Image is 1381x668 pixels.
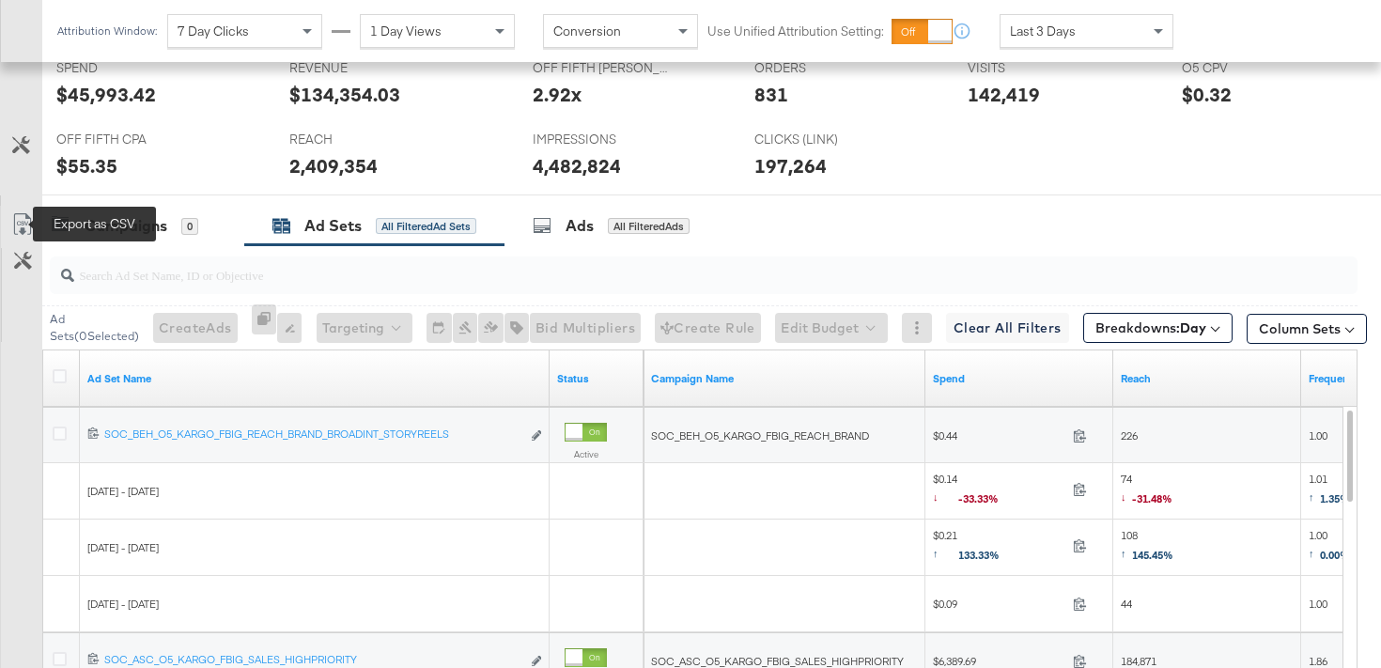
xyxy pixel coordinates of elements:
[104,427,520,446] a: SOC_BEH_O5_KARGO_FBIG_REACH_BRAND_BROADINT_STORYREELS
[754,81,788,108] div: 831
[651,371,918,386] a: Your campaign name.
[968,59,1109,77] span: VISITS
[1121,472,1172,510] span: 74
[1182,81,1232,108] div: $0.32
[533,59,674,77] span: OFF FIFTH [PERSON_NAME]
[533,81,582,108] div: 2.92x
[50,311,139,345] div: Ad Sets ( 0 Selected)
[289,59,430,77] span: REVENUE
[1247,314,1367,344] button: Column Sets
[933,371,1106,386] a: The total amount spent to date.
[566,215,594,237] div: Ads
[304,215,362,237] div: Ad Sets
[252,304,277,352] div: 0
[958,548,1014,562] span: 133.33%
[557,371,636,386] a: Shows the current state of your Ad Set.
[958,491,1013,505] span: -33.33%
[933,489,958,504] span: ↓
[74,249,1241,286] input: Search Ad Set Name, ID or Objective
[1309,489,1320,504] span: ↑
[104,652,520,667] div: SOC_ASC_O5_KARGO_FBIG_SALES_HIGHPRIORITY
[933,428,1065,443] span: $0.44
[370,23,442,39] span: 1 Day Views
[87,484,159,498] span: [DATE] - [DATE]
[1132,548,1173,562] span: 145.45%
[181,218,198,235] div: 0
[1083,313,1233,343] button: Breakdowns:Day
[1320,491,1350,505] span: 1.35%
[56,152,117,179] div: $55.35
[933,472,1065,510] span: $0.14
[1309,546,1320,560] span: ↑
[289,81,400,108] div: $134,354.03
[1309,597,1327,611] span: 1.00
[289,152,378,179] div: 2,409,354
[1309,472,1350,510] span: 1.01
[289,131,430,148] span: REACH
[651,654,904,668] span: SOC_ASC_O5_KARGO_FBIG_SALES_HIGHPRIORITY
[1121,489,1132,504] span: ↓
[87,597,159,611] span: [DATE] - [DATE]
[178,23,249,39] span: 7 Day Clicks
[376,218,476,235] div: All Filtered Ad Sets
[87,371,542,386] a: Your Ad Set name.
[1010,23,1076,39] span: Last 3 Days
[1132,491,1172,505] span: -31.48%
[56,131,197,148] span: OFF FIFTH CPA
[1320,548,1350,562] span: 0.00%
[946,313,1069,343] button: Clear All Filters
[933,654,1065,668] span: $6,389.69
[1121,654,1156,668] span: 184,871
[1095,318,1206,337] span: Breakdowns:
[56,24,158,38] div: Attribution Window:
[533,152,621,179] div: 4,482,824
[754,59,895,77] span: ORDERS
[1121,546,1132,560] span: ↑
[1121,597,1132,611] span: 44
[553,23,621,39] span: Conversion
[85,215,167,237] div: Campaigns
[954,317,1062,340] span: Clear All Filters
[565,448,607,460] label: Active
[56,59,197,77] span: SPEND
[1121,371,1294,386] a: The number of people your ad was served to.
[707,23,884,40] label: Use Unified Attribution Setting:
[1121,528,1173,567] span: 108
[104,427,520,442] div: SOC_BEH_O5_KARGO_FBIG_REACH_BRAND_BROADINT_STORYREELS
[608,218,690,235] div: All Filtered Ads
[754,131,895,148] span: CLICKS (LINK)
[1309,654,1327,668] span: 1.86
[533,131,674,148] span: IMPRESSIONS
[1309,428,1327,443] span: 1.00
[933,597,1065,611] span: $0.09
[754,152,827,179] div: 197,264
[56,81,156,108] div: $45,993.42
[87,540,159,554] span: [DATE] - [DATE]
[1182,59,1323,77] span: O5 CPV
[968,81,1040,108] div: 142,419
[1121,428,1138,443] span: 226
[1309,528,1350,567] span: 1.00
[651,428,869,443] span: SOC_BEH_O5_KARGO_FBIG_REACH_BRAND
[933,546,958,560] span: ↑
[1180,319,1206,336] b: Day
[933,528,1065,567] span: $0.21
